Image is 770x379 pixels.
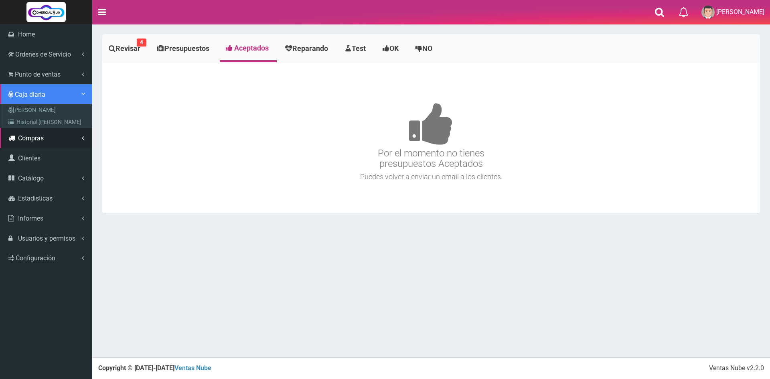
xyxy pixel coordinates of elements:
[151,36,218,61] a: Presupuestos
[409,36,441,61] a: NO
[16,254,55,262] span: Configuración
[18,134,44,142] span: Compras
[422,44,432,53] span: NO
[15,51,71,58] span: Ordenes de Servicio
[18,154,41,162] span: Clientes
[18,235,75,242] span: Usuarios y permisos
[104,79,758,169] h3: Por el momento no tienes presupuestos Aceptados
[376,36,407,61] a: OK
[716,8,764,16] span: [PERSON_NAME]
[701,6,715,19] img: User Image
[15,71,61,78] span: Punto de ventas
[234,44,269,52] span: Aceptados
[2,104,92,116] a: [PERSON_NAME]
[15,91,45,98] span: Caja diaria
[137,39,146,47] small: 4
[18,30,35,38] span: Home
[279,36,336,61] a: Reparando
[389,44,399,53] span: OK
[338,36,374,61] a: Test
[26,2,66,22] img: Logo grande
[18,195,53,202] span: Estadisticas
[102,36,149,61] a: Revisar4
[18,215,43,222] span: Informes
[164,44,209,53] span: Presupuestos
[104,173,758,181] h4: Puedes volver a enviar un email a los clientes.
[115,44,140,53] span: Revisar
[220,36,277,60] a: Aceptados
[18,174,44,182] span: Catálogo
[2,116,92,128] a: Historial [PERSON_NAME]
[98,364,211,372] strong: Copyright © [DATE]-[DATE]
[292,44,328,53] span: Reparando
[709,364,764,373] div: Ventas Nube v2.2.0
[352,44,366,53] span: Test
[174,364,211,372] a: Ventas Nube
